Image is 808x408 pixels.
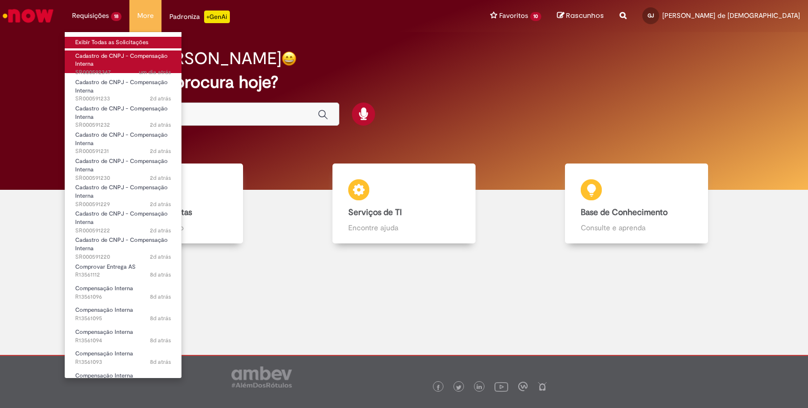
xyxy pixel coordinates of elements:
[75,174,171,182] span: SR000591230
[150,253,171,261] span: 2d atrás
[436,385,441,390] img: logo_footer_facebook.png
[65,182,181,205] a: Aberto SR000591229 : Cadastro de CNPJ - Compensação Interna
[150,121,171,129] span: 2d atrás
[150,336,171,344] time: 23/09/2025 20:55:44
[538,382,547,391] img: logo_footer_naosei.png
[150,227,171,234] span: 2d atrás
[75,200,171,209] span: SR000591229
[75,306,133,314] span: Compensação Interna
[65,77,181,99] a: Aberto SR000591233 : Cadastro de CNPJ - Compensação Interna
[75,293,171,301] span: R13561096
[281,51,297,66] img: happy-face.png
[75,105,168,121] span: Cadastro de CNPJ - Compensação Interna
[75,284,133,292] span: Compensação Interna
[150,314,171,322] time: 23/09/2025 20:56:15
[75,358,171,366] span: R13561093
[499,11,528,21] span: Favoritos
[648,12,654,19] span: GJ
[530,12,541,21] span: 10
[662,11,800,20] span: [PERSON_NAME] de [DEMOGRAPHIC_DATA]
[518,382,528,391] img: logo_footer_workplace.png
[169,11,230,23] div: Padroniza
[75,336,171,345] span: R13561094
[231,366,292,387] img: logo_footer_ambev_rotulo_gray.png
[65,208,181,231] a: Aberto SR000591222 : Cadastro de CNPJ - Compensação Interna
[494,380,508,393] img: logo_footer_youtube.png
[75,253,171,261] span: SR000591220
[137,11,154,21] span: More
[139,68,171,76] time: 29/09/2025 15:27:17
[75,95,171,103] span: SR000591233
[75,68,171,77] span: SR000592347
[150,147,171,155] span: 2d atrás
[75,227,171,235] span: SR000591222
[75,271,171,279] span: R13561112
[64,32,182,379] ul: Requisições
[75,121,171,129] span: SR000591232
[150,271,171,279] span: 8d atrás
[65,129,181,152] a: Aberto SR000591231 : Cadastro de CNPJ - Compensação Interna
[150,95,171,103] time: 29/09/2025 10:26:30
[75,157,168,174] span: Cadastro de CNPJ - Compensação Interna
[65,50,181,73] a: Aberto SR000592347 : Cadastro de CNPJ - Compensação Interna
[150,358,171,366] span: 8d atrás
[204,11,230,23] p: +GenAi
[65,348,181,368] a: Aberto R13561093 : Compensação Interna
[150,271,171,279] time: 23/09/2025 21:32:26
[65,234,181,257] a: Aberto SR000591220 : Cadastro de CNPJ - Compensação Interna
[65,370,181,390] a: Aberto R13561091 : Compensação Interna
[150,95,171,103] span: 2d atrás
[55,164,288,244] a: Catálogo de Ofertas Abra uma solicitação
[75,183,168,200] span: Cadastro de CNPJ - Compensação Interna
[150,358,171,366] time: 23/09/2025 20:55:09
[65,156,181,178] a: Aberto SR000591230 : Cadastro de CNPJ - Compensação Interna
[65,261,181,281] a: Aberto R13561112 : Comprovar Entrega AS
[150,336,171,344] span: 8d atrás
[477,384,482,391] img: logo_footer_linkedin.png
[150,293,171,301] time: 23/09/2025 20:56:48
[348,207,402,218] b: Serviços de TI
[65,327,181,346] a: Aberto R13561094 : Compensação Interna
[75,263,136,271] span: Comprovar Entrega AS
[65,304,181,324] a: Aberto R13561095 : Compensação Interna
[150,121,171,129] time: 29/09/2025 10:26:12
[75,314,171,323] span: R13561095
[75,236,168,252] span: Cadastro de CNPJ - Compensação Interna
[581,207,668,218] b: Base de Conhecimento
[150,174,171,182] time: 29/09/2025 10:25:34
[75,372,133,380] span: Compensação Interna
[75,52,168,68] span: Cadastro de CNPJ - Compensação Interna
[150,200,171,208] span: 2d atrás
[520,164,753,244] a: Base de Conhecimento Consulte e aprenda
[288,164,520,244] a: Serviços de TI Encontre ajuda
[111,12,122,21] span: 18
[456,385,461,390] img: logo_footer_twitter.png
[65,283,181,302] a: Aberto R13561096 : Compensação Interna
[150,293,171,301] span: 8d atrás
[75,131,168,147] span: Cadastro de CNPJ - Compensação Interna
[139,68,171,76] span: um dia atrás
[75,210,168,226] span: Cadastro de CNPJ - Compensação Interna
[348,222,460,233] p: Encontre ajuda
[150,174,171,182] span: 2d atrás
[566,11,604,21] span: Rascunhos
[150,147,171,155] time: 29/09/2025 10:25:52
[150,200,171,208] time: 29/09/2025 10:25:13
[150,314,171,322] span: 8d atrás
[150,227,171,234] time: 29/09/2025 10:21:45
[75,328,133,336] span: Compensação Interna
[75,147,171,156] span: SR000591231
[581,222,692,233] p: Consulte e aprenda
[150,253,171,261] time: 29/09/2025 10:20:31
[80,73,729,91] h2: O que você procura hoje?
[75,78,168,95] span: Cadastro de CNPJ - Compensação Interna
[557,11,604,21] a: Rascunhos
[72,11,109,21] span: Requisições
[75,350,133,358] span: Compensação Interna
[65,103,181,126] a: Aberto SR000591232 : Cadastro de CNPJ - Compensação Interna
[1,5,55,26] img: ServiceNow
[65,37,181,48] a: Exibir Todas as Solicitações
